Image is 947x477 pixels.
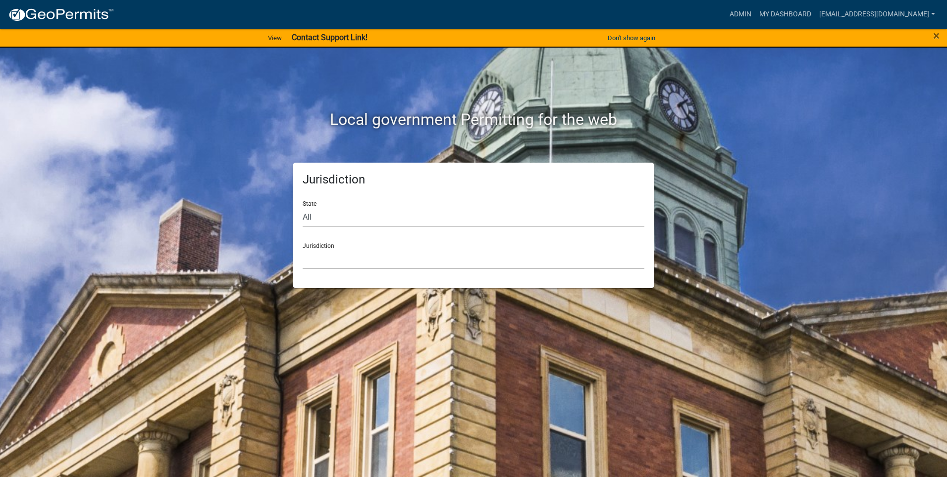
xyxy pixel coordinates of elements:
span: × [933,29,940,43]
a: View [264,30,286,46]
strong: Contact Support Link! [292,33,368,42]
button: Don't show again [604,30,659,46]
a: Admin [726,5,755,24]
button: Close [933,30,940,42]
h5: Jurisdiction [303,173,644,187]
h2: Local government Permitting for the web [199,110,748,129]
a: [EMAIL_ADDRESS][DOMAIN_NAME] [815,5,939,24]
a: My Dashboard [755,5,815,24]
